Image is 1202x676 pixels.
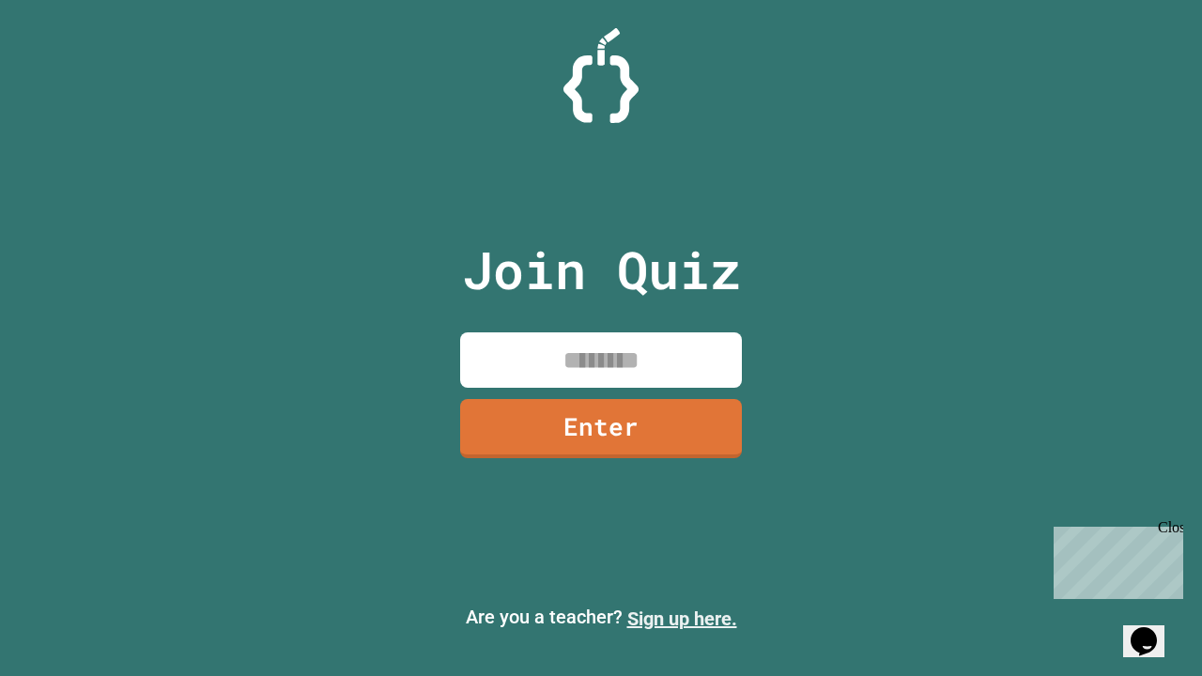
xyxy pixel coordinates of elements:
a: Enter [460,399,742,458]
p: Are you a teacher? [15,603,1187,633]
a: Sign up here. [627,607,737,630]
iframe: chat widget [1046,519,1183,599]
div: Chat with us now!Close [8,8,130,119]
iframe: chat widget [1123,601,1183,657]
p: Join Quiz [462,231,741,309]
img: Logo.svg [563,28,639,123]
